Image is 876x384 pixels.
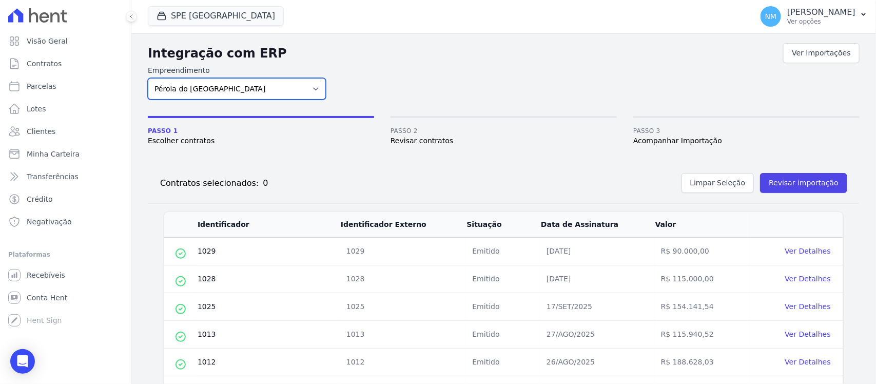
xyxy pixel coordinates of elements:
td: [DATE] [540,265,655,293]
td: 1028 [340,265,466,293]
th: Data de Assinatura [540,212,655,238]
nav: Progress [148,116,860,146]
span: Acompanhar Importação [633,136,860,146]
td: 1025 [197,293,340,321]
span: Visão Geral [27,36,68,46]
a: Negativação [4,212,127,232]
span: Passo 1 [148,126,374,136]
span: Contratos [27,59,62,69]
td: R$ 90.000,00 [655,238,750,265]
a: Recebíveis [4,265,127,285]
span: NM [765,13,777,20]
span: Recebíveis [27,270,65,280]
button: SPE [GEOGRAPHIC_DATA] [148,6,284,26]
span: Negativação [27,217,72,227]
h2: Contratos selecionados: [160,177,259,189]
td: 1029 [197,238,340,265]
div: 0 [259,177,268,189]
a: Ver Detalhes [785,330,831,338]
span: Lotes [27,104,46,114]
a: Visão Geral [4,31,127,51]
th: Identificador Externo [340,212,466,238]
a: Ver Detalhes [785,302,831,311]
td: 1025 [340,293,466,321]
a: Transferências [4,166,127,187]
a: Clientes [4,121,127,142]
div: Open Intercom Messenger [10,349,35,374]
th: Identificador [197,212,340,238]
a: Ver Detalhes [785,275,831,283]
td: 1013 [197,321,340,349]
td: 1012 [340,349,466,376]
span: Parcelas [27,81,56,91]
a: Ver Detalhes [785,358,831,366]
p: Ver opções [787,17,855,26]
a: Minha Carteira [4,144,127,164]
span: Conta Hent [27,293,67,303]
td: 1013 [340,321,466,349]
a: Conta Hent [4,287,127,308]
a: Ver Detalhes [785,247,831,255]
td: Emitido [466,265,541,293]
td: R$ 154.141,54 [655,293,750,321]
td: Emitido [466,238,541,265]
td: [DATE] [540,238,655,265]
td: 1012 [197,349,340,376]
td: 1028 [197,265,340,293]
td: R$ 115.940,52 [655,321,750,349]
a: Lotes [4,99,127,119]
span: Minha Carteira [27,149,80,159]
a: Crédito [4,189,127,209]
td: 26/AGO/2025 [540,349,655,376]
span: Passo 2 [391,126,617,136]
p: [PERSON_NAME] [787,7,855,17]
div: Plataformas [8,248,123,261]
td: Emitido [466,349,541,376]
td: Emitido [466,293,541,321]
td: 17/SET/2025 [540,293,655,321]
span: Transferências [27,171,79,182]
td: R$ 188.628,03 [655,349,750,376]
td: Emitido [466,321,541,349]
h2: Integração com ERP [148,44,783,63]
span: Passo 3 [633,126,860,136]
span: Clientes [27,126,55,137]
a: Ver Importações [783,43,860,63]
th: Situação [466,212,541,238]
td: 1029 [340,238,466,265]
a: Contratos [4,53,127,74]
span: Escolher contratos [148,136,374,146]
button: NM [PERSON_NAME] Ver opções [752,2,876,31]
button: Limpar Seleção [682,173,754,193]
th: Valor [655,212,750,238]
label: Empreendimento [148,65,326,76]
td: 27/AGO/2025 [540,321,655,349]
span: Crédito [27,194,53,204]
span: Revisar contratos [391,136,617,146]
td: R$ 115.000,00 [655,265,750,293]
a: Parcelas [4,76,127,97]
button: Revisar importação [760,173,847,193]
